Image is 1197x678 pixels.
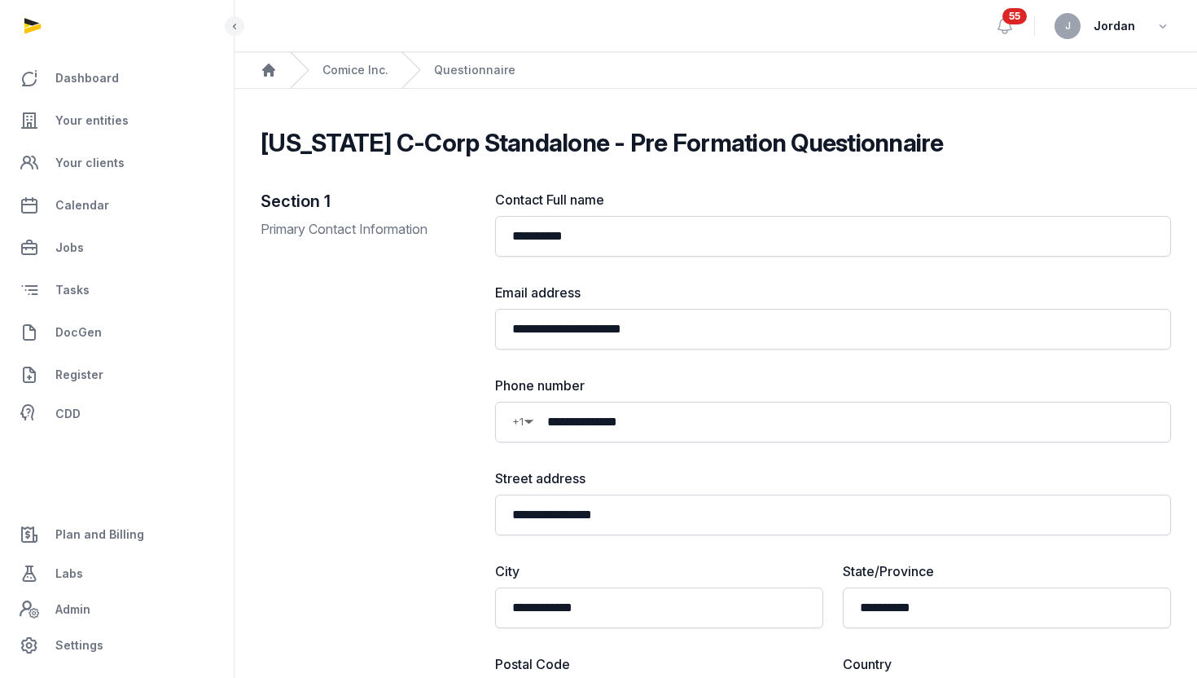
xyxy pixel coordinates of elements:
[55,196,109,215] span: Calendar
[434,62,515,78] span: Questionnaire
[512,412,524,432] span: +1
[55,280,90,300] span: Tasks
[13,228,221,267] a: Jobs
[1094,16,1135,36] span: Jordan
[495,469,1172,488] label: Street address
[495,283,1172,302] label: Email address
[55,153,125,173] span: Your clients
[55,564,83,583] span: Labs
[261,128,944,157] h2: [US_STATE] C-Corp Standalone - Pre Formation Questionnaire
[495,654,823,674] label: Postal Code
[55,238,84,258] span: Jobs
[1054,13,1081,39] button: J
[843,654,1171,674] label: Country
[512,412,534,432] div: Country Code Selector
[13,186,221,225] a: Calendar
[261,190,469,213] h2: Section 1
[55,404,81,424] span: CDD
[13,271,221,310] a: Tasks
[13,355,221,394] a: Register
[13,398,221,430] a: CDD
[13,515,221,554] a: Plan and Billing
[13,554,221,593] a: Labs
[261,219,469,239] p: Primary Contact Information
[55,365,103,385] span: Register
[495,190,1172,209] label: Contact Full name
[55,111,129,130] span: Your entities
[55,323,102,342] span: DocGen
[55,600,90,619] span: Admin
[13,101,221,140] a: Your entities
[235,52,1197,89] nav: Breadcrumb
[13,59,221,98] a: Dashboard
[843,561,1171,581] label: State/Province
[13,626,221,665] a: Settings
[524,417,534,427] span: ▼
[495,561,823,581] label: City
[1065,21,1071,31] span: J
[495,376,1172,395] label: Phone number
[322,62,388,78] a: Comice Inc.
[13,593,221,626] a: Admin
[55,68,119,88] span: Dashboard
[55,636,103,655] span: Settings
[13,313,221,352] a: DocGen
[13,143,221,183] a: Your clients
[55,525,144,544] span: Plan and Billing
[1002,8,1027,24] span: 55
